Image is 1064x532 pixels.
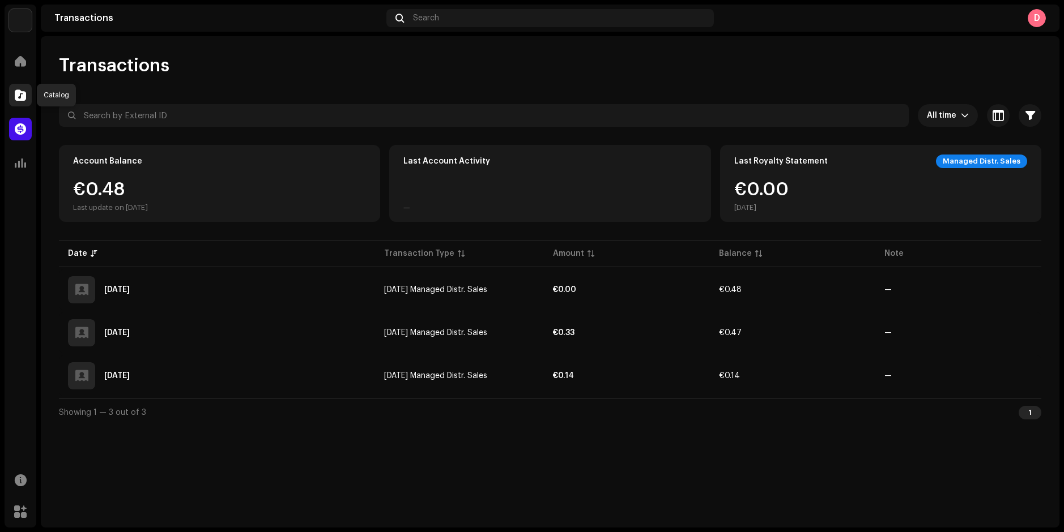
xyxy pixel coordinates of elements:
[9,9,32,32] img: bb549e82-3f54-41b5-8d74-ce06bd45c366
[104,372,130,380] div: Oct 1, 2024
[553,372,574,380] strong: €0.14
[961,104,969,127] div: dropdown trigger
[403,203,410,212] div: —
[59,54,169,77] span: Transactions
[384,248,454,259] div: Transaction Type
[884,329,892,337] re-a-table-badge: —
[73,203,148,212] div: Last update on [DATE]
[73,157,142,166] div: Account Balance
[403,157,490,166] div: Last Account Activity
[384,372,487,380] span: Oct 2024 Managed Distr. Sales
[936,155,1027,168] div: Managed Distr. Sales
[68,248,87,259] div: Date
[719,286,742,294] span: €0.48
[734,157,828,166] div: Last Royalty Statement
[104,329,130,337] div: Nov 1, 2024
[59,409,146,417] span: Showing 1 — 3 out of 3
[884,286,892,294] re-a-table-badge: —
[553,329,574,337] strong: €0.33
[719,248,752,259] div: Balance
[734,203,789,212] div: [DATE]
[553,286,576,294] strong: €0.00
[384,329,487,337] span: Nov 2024 Managed Distr. Sales
[1019,406,1041,419] div: 1
[104,286,130,294] div: Sep 30, 2025
[59,104,909,127] input: Search by External ID
[54,14,382,23] div: Transactions
[719,372,740,380] span: €0.14
[719,329,742,337] span: €0.47
[927,104,961,127] span: All time
[553,248,584,259] div: Amount
[884,372,892,380] re-a-table-badge: —
[413,14,439,23] span: Search
[1028,9,1046,27] div: D
[384,286,487,294] span: Sep 2025 Managed Distr. Sales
